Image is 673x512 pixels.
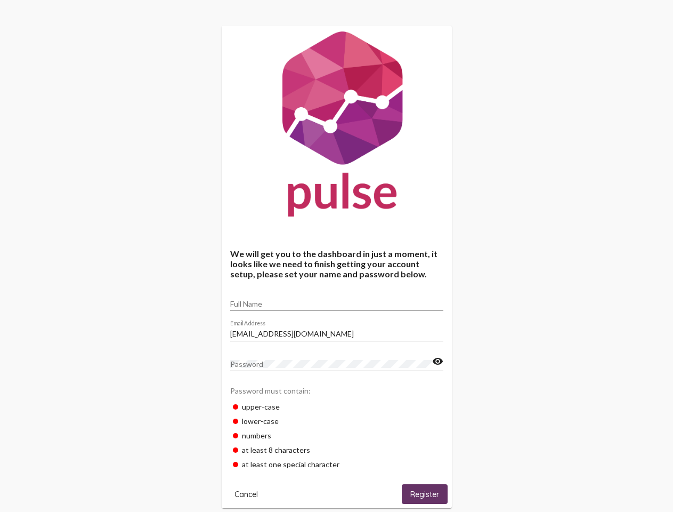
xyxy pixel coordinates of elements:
[230,443,443,457] div: at least 8 characters
[432,355,443,368] mat-icon: visibility
[222,26,452,227] img: Pulse For Good Logo
[230,249,443,279] h4: We will get you to the dashboard in just a moment, it looks like we need to finish getting your a...
[226,484,266,504] button: Cancel
[230,399,443,414] div: upper-case
[230,381,443,399] div: Password must contain:
[402,484,448,504] button: Register
[230,457,443,471] div: at least one special character
[234,490,258,499] span: Cancel
[230,428,443,443] div: numbers
[410,490,439,499] span: Register
[230,414,443,428] div: lower-case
